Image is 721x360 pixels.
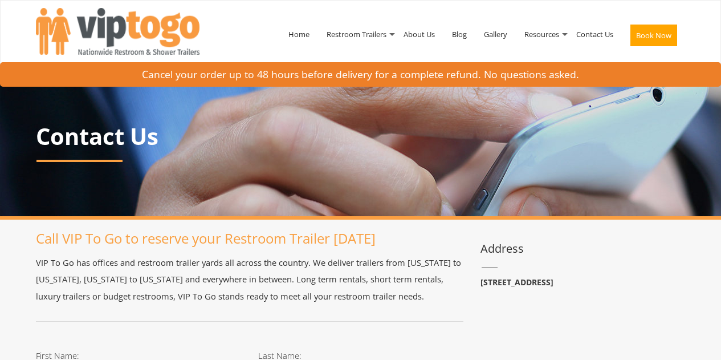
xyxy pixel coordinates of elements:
[395,5,443,64] a: About Us
[36,8,199,55] img: VIPTOGO
[36,254,463,305] p: VIP To Go has offices and restroom trailer yards all across the country. We deliver trailers from...
[443,5,475,64] a: Blog
[280,5,318,64] a: Home
[630,25,677,46] button: Book Now
[475,5,516,64] a: Gallery
[568,5,622,64] a: Contact Us
[622,5,686,71] a: Book Now
[516,5,568,64] a: Resources
[480,242,686,255] h3: Address
[480,277,553,288] b: [STREET_ADDRESS]
[36,231,463,246] h1: Call VIP To Go to reserve your Restroom Trailer [DATE]
[36,124,686,149] p: Contact Us
[318,5,395,64] a: Restroom Trailers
